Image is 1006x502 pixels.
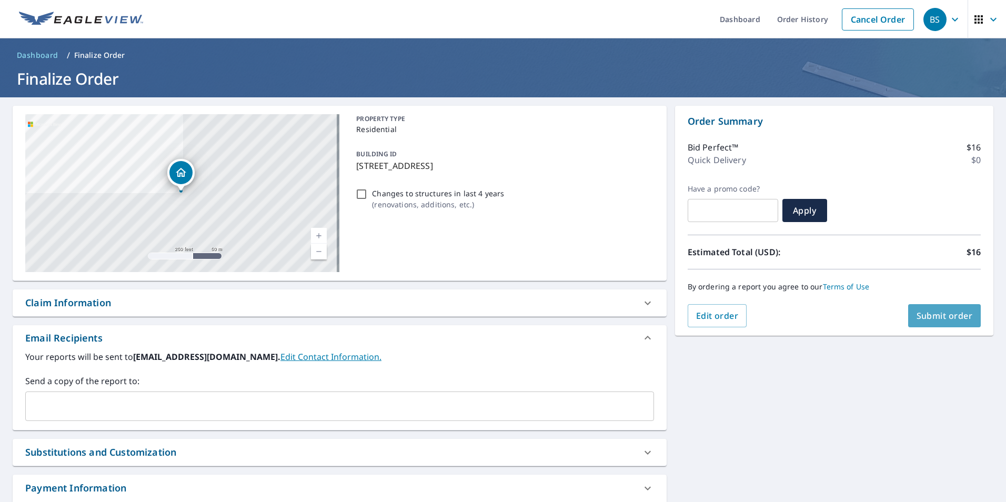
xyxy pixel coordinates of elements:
label: Your reports will be sent to [25,350,654,363]
p: Finalize Order [74,50,125,61]
label: Send a copy of the report to: [25,375,654,387]
a: Cancel Order [842,8,914,31]
span: Submit order [917,310,973,322]
a: Terms of Use [823,282,870,292]
p: $16 [967,246,981,258]
p: Changes to structures in last 4 years [372,188,504,199]
p: $16 [967,141,981,154]
li: / [67,49,70,62]
p: Estimated Total (USD): [688,246,834,258]
p: PROPERTY TYPE [356,114,649,124]
h1: Finalize Order [13,68,993,89]
div: Substitutions and Customization [13,439,667,466]
b: [EMAIL_ADDRESS][DOMAIN_NAME]. [133,351,280,363]
span: Apply [791,205,819,216]
a: Dashboard [13,47,63,64]
label: Have a promo code? [688,184,778,194]
div: Claim Information [25,296,111,310]
p: Quick Delivery [688,154,746,166]
nav: breadcrumb [13,47,993,64]
p: Residential [356,124,649,135]
button: Submit order [908,304,981,327]
div: Claim Information [13,289,667,316]
div: Email Recipients [25,331,103,345]
div: Dropped pin, building 1, Residential property, 1493 Eastmeadow Pl Columbus, OH 43235 [167,159,195,192]
p: By ordering a report you agree to our [688,282,981,292]
div: Payment Information [13,475,667,501]
a: Current Level 17, Zoom Out [311,244,327,259]
span: Edit order [696,310,739,322]
button: Edit order [688,304,747,327]
p: Order Summary [688,114,981,128]
img: EV Logo [19,12,143,27]
p: Bid Perfect™ [688,141,739,154]
a: EditContactInfo [280,351,381,363]
p: [STREET_ADDRESS] [356,159,649,172]
p: $0 [971,154,981,166]
button: Apply [782,199,827,222]
div: Substitutions and Customization [25,445,176,459]
div: BS [923,8,947,31]
p: BUILDING ID [356,149,397,158]
div: Payment Information [25,481,126,495]
div: Email Recipients [13,325,667,350]
p: ( renovations, additions, etc. ) [372,199,504,210]
a: Current Level 17, Zoom In [311,228,327,244]
span: Dashboard [17,50,58,61]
